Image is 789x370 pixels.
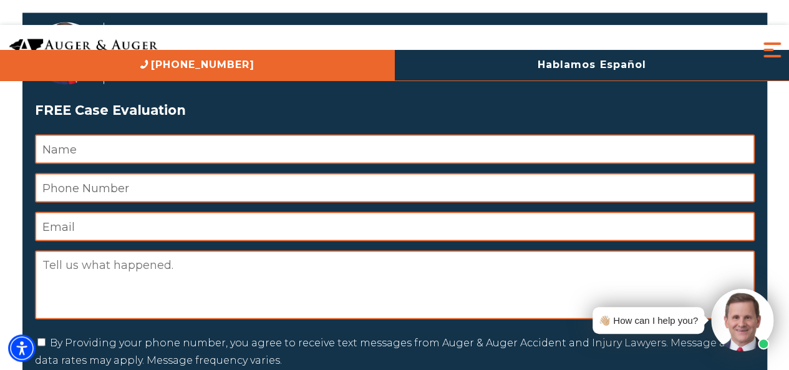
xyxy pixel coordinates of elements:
[599,312,698,329] div: 👋🏼 How can I help you?
[760,37,785,62] button: Menu
[8,334,36,362] div: Accessibility Menu
[9,39,159,62] img: Auger & Auger Accident and Injury Lawyers Logo
[35,98,755,122] h3: FREE Case Evaluation
[35,134,755,163] input: Name
[35,173,755,202] input: Phone Number
[35,22,97,84] img: Herbert Auger
[35,336,740,366] label: By Providing your phone number, you agree to receive text messages from Auger & Auger Accident an...
[35,212,755,241] input: Email
[711,289,773,351] img: Intaker widget Avatar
